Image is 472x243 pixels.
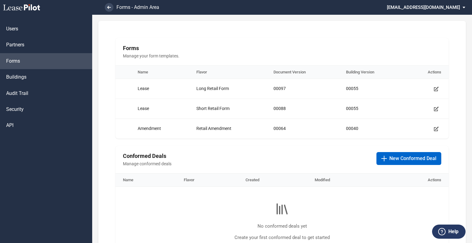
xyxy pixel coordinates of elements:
span: New Conformed Deal [389,155,436,162]
th: Actions [380,174,449,187]
th: Name [116,174,176,187]
span: Audit Trail [6,90,28,97]
span: Retail Amendment [196,126,231,131]
span: 00088 [273,106,286,111]
span: Partners [6,41,24,48]
th: Flavor [176,174,238,187]
span: API [6,122,14,129]
a: Manage form template [431,104,441,114]
a: Manage form template [431,84,441,94]
a: Manage form template [431,124,441,134]
h2: Conformed Deals [123,152,367,160]
span: 00064 [273,126,286,131]
span: 00055 [346,106,358,111]
th: Building Version [339,66,405,79]
button: New Conformed Deal [376,152,441,165]
span: 00040 [346,126,358,131]
p: No conformed deals yet [123,223,441,229]
span: Lease [138,86,149,91]
label: Help [448,228,458,236]
span: Lease [138,106,149,111]
th: Actions [405,66,449,79]
span: 00055 [346,86,358,91]
th: Flavor [189,66,266,79]
span: Buildings [6,74,26,80]
span: Short Retail Form [196,106,230,111]
span: Users [6,25,18,32]
p: Create your first conformed deal to get started [123,234,441,241]
th: Document Version [266,66,339,79]
th: Created [238,174,307,187]
span: Security [6,106,24,113]
span: Forms [6,58,20,65]
span: Amendment [138,126,161,131]
span: Manage your form templates. [123,53,441,59]
h2: Forms [123,44,441,52]
th: Name [130,66,189,79]
button: Help [432,225,466,239]
span: Long Retail Form [196,86,229,91]
th: Modified [307,174,380,187]
span: Manage conformed deals [123,161,367,167]
span: 00097 [273,86,286,91]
